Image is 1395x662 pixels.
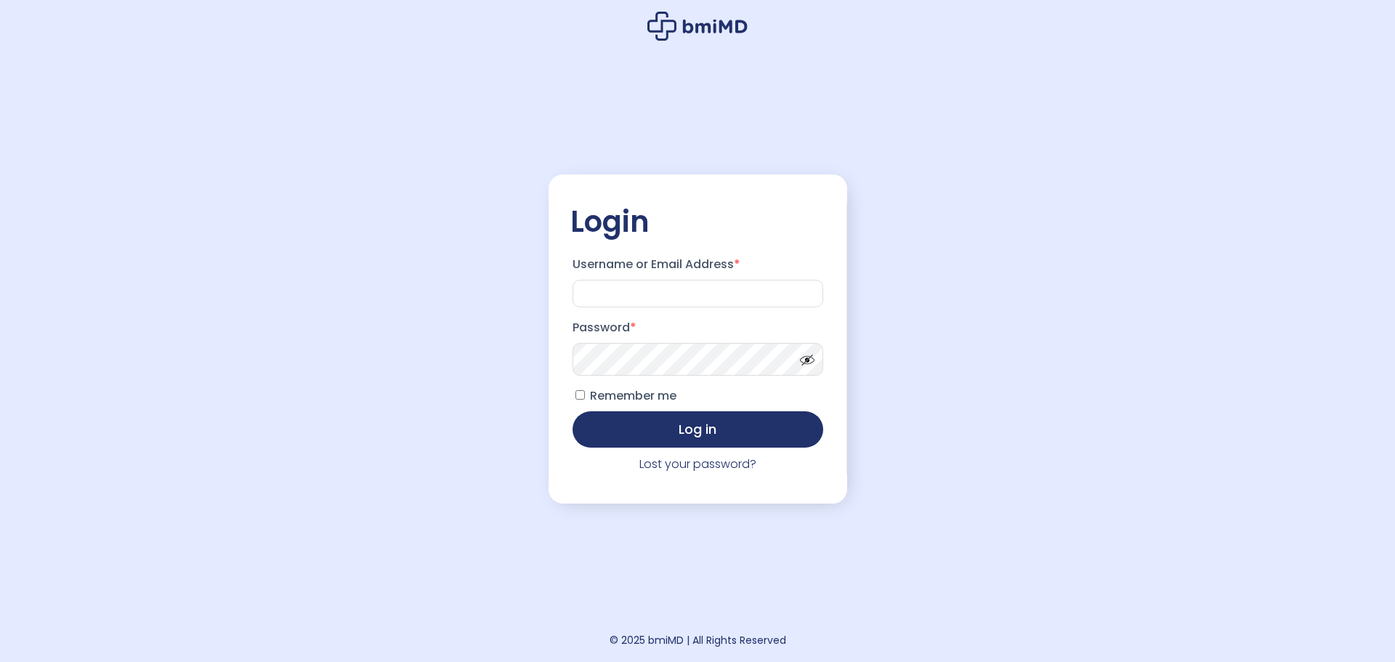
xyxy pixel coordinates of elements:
[570,203,825,240] h2: Login
[573,316,823,339] label: Password
[590,387,676,404] span: Remember me
[639,456,756,472] a: Lost your password?
[575,390,585,400] input: Remember me
[573,253,823,276] label: Username or Email Address
[610,630,786,650] div: © 2025 bmiMD | All Rights Reserved
[573,411,823,448] button: Log in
